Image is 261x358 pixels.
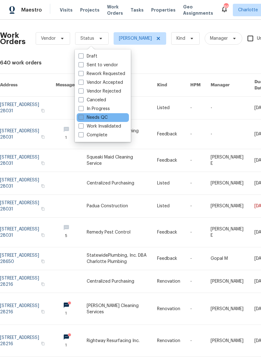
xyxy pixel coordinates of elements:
[224,4,228,10] div: 86
[82,149,152,172] td: Squeaki Maid Cleaning Service
[60,7,73,13] span: Visits
[152,195,185,218] td: Listed
[79,106,110,112] label: In Progress
[79,114,108,121] label: Needs QC
[82,218,152,247] td: Remedy Pest Control
[79,88,121,94] label: Vendor Rejected
[82,247,152,270] td: StatewidePlumbing, Inc. DBA Charlotte Plumbing
[40,281,46,287] button: Copy Address
[206,270,249,293] td: [PERSON_NAME]
[152,149,185,172] td: Feedback
[206,119,249,149] td: -
[107,4,123,16] span: Work Orders
[185,293,206,325] td: -
[206,325,249,357] td: [PERSON_NAME]
[183,4,213,16] span: Geo Assignments
[40,160,46,166] button: Copy Address
[130,8,144,12] span: Tasks
[51,74,82,97] th: Messages
[152,218,185,247] td: Feedback
[40,108,46,113] button: Copy Address
[206,218,249,247] td: [PERSON_NAME] E
[152,74,185,97] th: Kind
[40,259,46,264] button: Copy Address
[185,119,206,149] td: -
[185,325,206,357] td: -
[79,71,125,77] label: Rework Requested
[40,206,46,212] button: Copy Address
[206,97,249,119] td: -
[151,7,176,13] span: Properties
[185,218,206,247] td: -
[119,35,152,42] span: [PERSON_NAME]
[185,270,206,293] td: -
[40,232,46,238] button: Copy Address
[79,79,123,86] label: Vendor Accepted
[82,293,152,325] td: [PERSON_NAME] Cleaning Services
[185,74,206,97] th: HPM
[185,149,206,172] td: -
[152,325,185,357] td: Renovation
[21,7,42,13] span: Maestro
[79,123,121,129] label: Work Invalidated
[206,172,249,195] td: [PERSON_NAME]
[152,119,185,149] td: Feedback
[80,7,100,13] span: Projects
[41,35,56,42] span: Vendor
[82,172,152,195] td: Centralized Purchasing
[152,270,185,293] td: Renovation
[40,183,46,189] button: Copy Address
[82,325,152,357] td: Rightway Resurfacing Inc.
[79,132,107,138] label: Complete
[152,172,185,195] td: Listed
[40,134,46,140] button: Copy Address
[206,74,249,97] th: Manager
[185,195,206,218] td: -
[206,149,249,172] td: [PERSON_NAME] E
[79,97,106,103] label: Canceled
[152,247,185,270] td: Feedback
[82,270,152,293] td: Centralized Purchasing
[185,247,206,270] td: -
[206,195,249,218] td: [PERSON_NAME]
[79,53,97,59] label: Draft
[238,7,258,13] span: Charlotte
[82,195,152,218] td: Padua Construction
[206,247,249,270] td: Gopal M
[79,62,118,68] label: Sent to vendor
[185,172,206,195] td: -
[40,309,46,315] button: Copy Address
[206,293,249,325] td: [PERSON_NAME]
[152,97,185,119] td: Listed
[40,341,46,346] button: Copy Address
[210,35,228,42] span: Manager
[80,35,94,42] span: Status
[185,97,206,119] td: -
[152,293,185,325] td: Renovation
[177,35,185,42] span: Kind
